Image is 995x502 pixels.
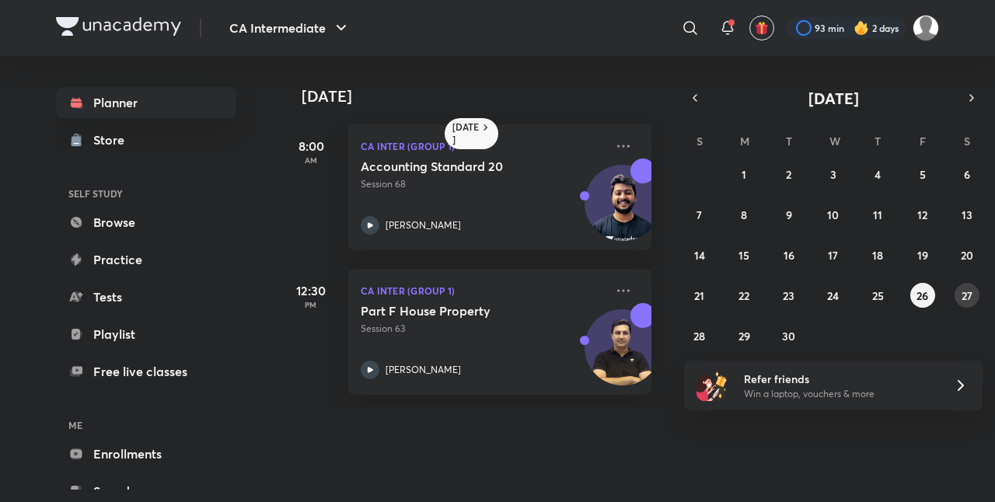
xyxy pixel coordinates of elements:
[854,20,869,36] img: streak
[955,242,979,267] button: September 20, 2025
[693,329,705,343] abbr: September 28, 2025
[875,167,881,182] abbr: September 4, 2025
[56,17,181,40] a: Company Logo
[777,323,801,348] button: September 30, 2025
[872,288,884,303] abbr: September 25, 2025
[361,137,605,155] p: CA Inter (Group 1)
[696,207,702,222] abbr: September 7, 2025
[955,162,979,187] button: September 6, 2025
[786,134,792,148] abbr: Tuesday
[920,167,926,182] abbr: September 5, 2025
[827,207,839,222] abbr: September 10, 2025
[829,134,840,148] abbr: Wednesday
[784,248,794,263] abbr: September 16, 2025
[740,134,749,148] abbr: Monday
[777,202,801,227] button: September 9, 2025
[920,134,926,148] abbr: Friday
[808,88,859,109] span: [DATE]
[821,162,846,187] button: September 3, 2025
[865,283,890,308] button: September 25, 2025
[916,288,928,303] abbr: September 26, 2025
[865,242,890,267] button: September 18, 2025
[777,162,801,187] button: September 2, 2025
[694,248,705,263] abbr: September 14, 2025
[56,356,236,387] a: Free live classes
[706,87,961,109] button: [DATE]
[962,207,972,222] abbr: September 13, 2025
[964,134,970,148] abbr: Saturday
[865,162,890,187] button: September 4, 2025
[386,218,461,232] p: [PERSON_NAME]
[280,281,342,300] h5: 12:30
[962,288,972,303] abbr: September 27, 2025
[687,202,712,227] button: September 7, 2025
[302,87,667,106] h4: [DATE]
[56,180,236,207] h6: SELF STUDY
[875,134,881,148] abbr: Thursday
[777,242,801,267] button: September 16, 2025
[821,242,846,267] button: September 17, 2025
[585,173,660,248] img: Avatar
[56,244,236,275] a: Practice
[865,202,890,227] button: September 11, 2025
[687,283,712,308] button: September 21, 2025
[910,283,935,308] button: September 26, 2025
[873,207,882,222] abbr: September 11, 2025
[731,323,756,348] button: September 29, 2025
[56,438,236,469] a: Enrollments
[696,370,728,401] img: referral
[955,202,979,227] button: September 13, 2025
[361,177,605,191] p: Session 68
[56,17,181,36] img: Company Logo
[280,155,342,165] p: AM
[749,16,774,40] button: avatar
[830,167,836,182] abbr: September 3, 2025
[56,319,236,350] a: Playlist
[361,281,605,300] p: CA Inter (Group 1)
[744,371,935,387] h6: Refer friends
[910,202,935,227] button: September 12, 2025
[280,300,342,309] p: PM
[361,322,605,336] p: Session 63
[786,167,791,182] abbr: September 2, 2025
[827,288,839,303] abbr: September 24, 2025
[220,12,360,44] button: CA Intermediate
[386,363,461,377] p: [PERSON_NAME]
[964,167,970,182] abbr: September 6, 2025
[687,323,712,348] button: September 28, 2025
[821,202,846,227] button: September 10, 2025
[56,281,236,312] a: Tests
[821,283,846,308] button: September 24, 2025
[738,288,749,303] abbr: September 22, 2025
[731,283,756,308] button: September 22, 2025
[56,124,236,155] a: Store
[917,248,928,263] abbr: September 19, 2025
[828,248,838,263] abbr: September 17, 2025
[913,15,939,41] img: Drashti Patel
[910,162,935,187] button: September 5, 2025
[731,242,756,267] button: September 15, 2025
[910,242,935,267] button: September 19, 2025
[777,283,801,308] button: September 23, 2025
[742,167,746,182] abbr: September 1, 2025
[738,248,749,263] abbr: September 15, 2025
[56,87,236,118] a: Planner
[744,387,935,401] p: Win a laptop, vouchers & more
[585,318,660,392] img: Avatar
[917,207,927,222] abbr: September 12, 2025
[93,131,134,149] div: Store
[782,329,795,343] abbr: September 30, 2025
[694,288,704,303] abbr: September 21, 2025
[731,202,756,227] button: September 8, 2025
[738,329,750,343] abbr: September 29, 2025
[741,207,747,222] abbr: September 8, 2025
[56,207,236,238] a: Browse
[731,162,756,187] button: September 1, 2025
[452,121,480,146] h6: [DATE]
[783,288,794,303] abbr: September 23, 2025
[56,412,236,438] h6: ME
[361,159,554,174] h5: Accounting Standard 20
[955,283,979,308] button: September 27, 2025
[755,21,769,35] img: avatar
[687,242,712,267] button: September 14, 2025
